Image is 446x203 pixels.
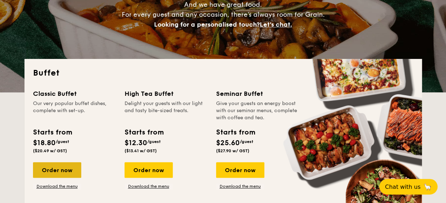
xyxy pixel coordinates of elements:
div: Our very popular buffet dishes, complete with set-up. [33,100,116,121]
span: ($27.90 w/ GST) [216,148,249,153]
div: Order now [33,162,81,178]
a: Download the menu [125,183,173,189]
div: Give your guests an energy boost with our seminar menus, complete with coffee and tea. [216,100,299,121]
a: Download the menu [216,183,264,189]
span: Let's chat. [260,21,292,28]
div: High Tea Buffet [125,89,208,99]
span: $25.60 [216,139,240,147]
span: Looking for a personalised touch? [154,21,260,28]
a: Download the menu [33,183,81,189]
h2: Buffet [33,67,413,79]
span: ($13.41 w/ GST) [125,148,157,153]
span: /guest [240,139,253,144]
div: Seminar Buffet [216,89,299,99]
div: Delight your guests with our light and tasty bite-sized treats. [125,100,208,121]
span: $12.30 [125,139,147,147]
div: Classic Buffet [33,89,116,99]
span: /guest [56,139,69,144]
span: ($20.49 w/ GST) [33,148,67,153]
div: Starts from [125,127,163,138]
div: Starts from [33,127,72,138]
div: Starts from [216,127,255,138]
span: /guest [147,139,161,144]
button: Chat with us🦙 [379,179,437,194]
div: Order now [216,162,264,178]
span: $18.80 [33,139,56,147]
span: And we have great food. For every guest and any occasion, there’s always room for Grain. [122,1,325,28]
span: 🦙 [423,183,432,191]
div: Order now [125,162,173,178]
span: Chat with us [385,183,420,190]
